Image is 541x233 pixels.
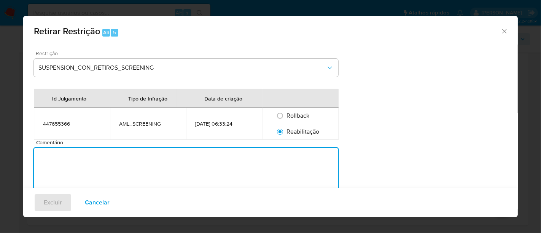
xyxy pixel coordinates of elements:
[85,194,110,211] span: Cancelar
[195,120,253,127] div: [DATE] 06:33:24
[36,140,341,145] span: Comentário
[195,89,251,107] div: Data de criação
[113,29,116,36] span: 5
[103,29,109,36] span: Alt
[287,127,320,136] span: Reabilitação
[119,120,177,127] div: AML_SCREENING
[43,120,101,127] div: 447655366
[501,27,508,34] button: Fechar a janela
[43,89,95,107] div: Id Julgamento
[34,59,338,77] button: Restriction
[119,89,177,107] div: Tipo de Infração
[36,51,340,56] span: Restrição
[38,64,326,72] span: SUSPENSION_CON_RETIROS_SCREENING
[75,193,119,212] button: Cancelar
[287,111,310,120] span: Rollback
[34,24,100,38] span: Retirar Restrição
